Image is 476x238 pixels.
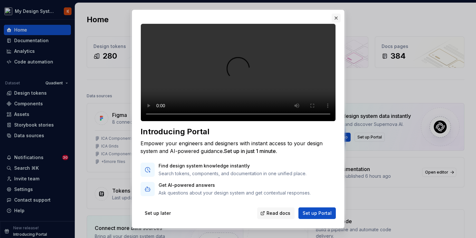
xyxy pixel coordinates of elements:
[141,139,336,155] div: Empower your engineers and designers with instant access to your design system and AI-powered gui...
[257,207,295,219] a: Read docs
[145,210,171,216] span: Set up later
[141,207,175,219] button: Set up later
[141,127,336,137] div: Introducing Portal
[224,148,277,154] span: Set up in just 1 minute.
[159,170,306,177] p: Search tokens, components, and documentation in one unified place.
[159,182,311,188] p: Get AI-powered answers
[159,190,311,196] p: Ask questions about your design system and get contextual responses.
[267,210,290,216] span: Read docs
[303,210,332,216] span: Set up Portal
[159,163,306,169] p: Find design system knowledge instantly
[298,207,336,219] button: Set up Portal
